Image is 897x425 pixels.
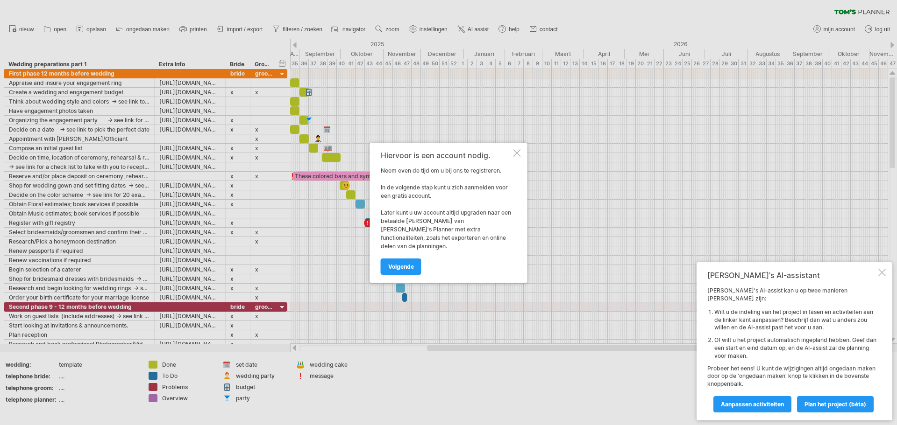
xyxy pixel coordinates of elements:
[707,287,876,412] div: [PERSON_NAME]'s AI-assist kan u op twee manieren [PERSON_NAME] zijn: Probeer het eens! U kunt de ...
[713,396,791,412] a: Aanpassen activiteiten
[381,151,512,160] div: Hiervoor is een account nodig.
[381,258,421,275] a: volgende
[388,263,414,270] span: volgende
[797,396,874,412] a: Plan het project (bèta)
[381,151,512,274] div: Neem even de tijd om u bij ons te registreren. In de volgende stap kunt u zich aanmelden voor een...
[721,401,784,408] span: Aanpassen activiteiten
[707,271,876,280] div: [PERSON_NAME]'s AI-assistant
[804,401,866,408] span: Plan het project (bèta)
[714,336,876,360] li: Of wilt u het project automatisch ingepland hebben. Geef dan een start en eind datum op, en de AI...
[714,308,876,332] li: Wilt u de indeling van het project in fasen en activiteiten aan de linker kant aanpassen? Beschri...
